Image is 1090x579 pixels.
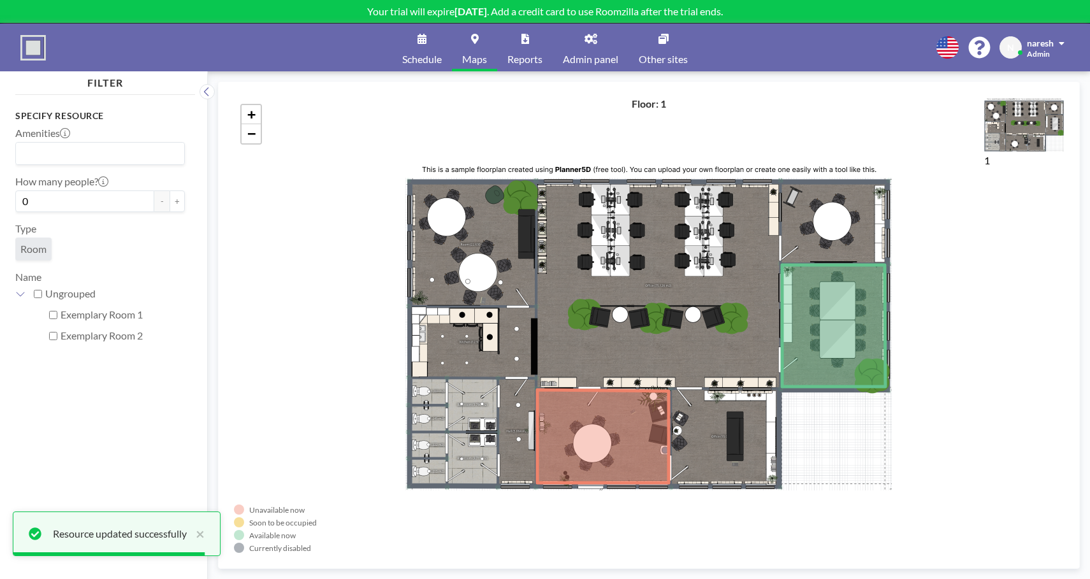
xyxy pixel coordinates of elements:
span: + [247,106,256,122]
span: naresh [1027,38,1054,48]
label: Exemplary Room 2 [61,329,185,342]
span: Maps [462,54,487,64]
label: Amenities [15,127,70,139]
button: + [170,190,185,212]
span: Admin panel [563,54,618,64]
a: Zoom out [242,124,261,143]
img: organization-logo [20,35,46,61]
div: Available now [249,531,296,540]
h3: Specify resource [15,110,185,122]
div: Currently disabled [249,543,311,553]
div: Search for option [16,143,184,164]
a: Schedule [392,24,452,71]
img: ExemplaryFloorPlanRoomzilla.png [984,97,1064,152]
div: Soon to be occupied [249,518,317,527]
h4: FILTER [15,71,195,89]
a: Reports [497,24,553,71]
label: Ungrouped [45,287,185,300]
a: Zoom in [242,105,261,124]
button: - [154,190,170,212]
a: Other sites [629,24,698,71]
span: Other sites [639,54,688,64]
label: Name [15,271,41,283]
span: Schedule [402,54,442,64]
label: How many people? [15,175,108,188]
div: Unavailable now [249,505,305,515]
span: Room [20,243,47,255]
input: Search for option [17,145,177,162]
a: Maps [452,24,497,71]
div: Resource updated successfully [53,526,189,541]
label: 1 [984,154,990,166]
label: Exemplary Room 1 [61,308,185,321]
label: Type [15,222,36,235]
b: [DATE] [454,5,487,17]
span: N [1007,42,1014,54]
button: close [189,526,205,541]
span: − [247,125,256,141]
h4: Floor: 1 [632,97,666,110]
span: Reports [507,54,542,64]
a: Admin panel [553,24,629,71]
span: Admin [1027,49,1050,59]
